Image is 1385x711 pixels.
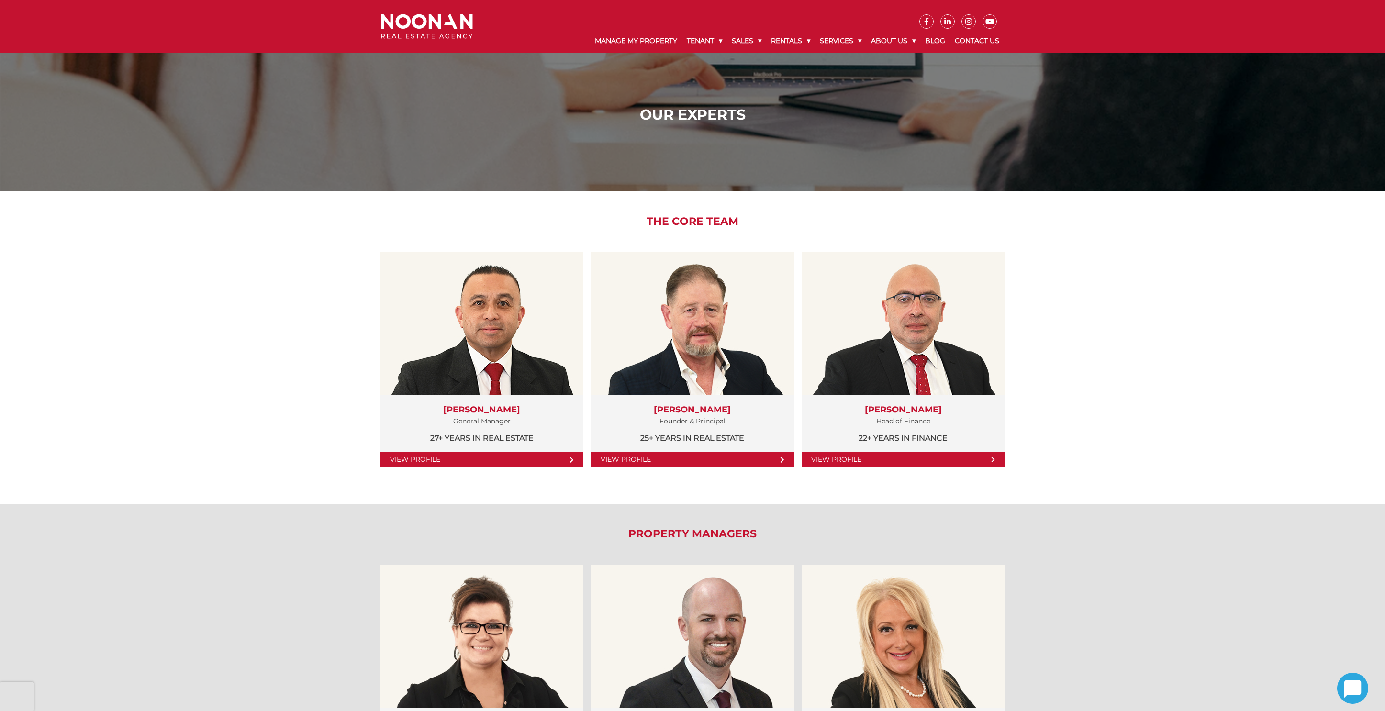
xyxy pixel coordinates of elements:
h3: [PERSON_NAME] [390,405,574,415]
h2: Property Managers [374,528,1012,540]
p: 22+ years in Finance [811,432,995,444]
a: Tenant [682,29,727,53]
a: Manage My Property [590,29,682,53]
a: View Profile [802,452,1005,467]
a: Sales [727,29,766,53]
a: Rentals [766,29,815,53]
h2: The Core Team [374,215,1012,228]
img: Noonan Real Estate Agency [381,14,473,39]
p: 27+ years in Real Estate [390,432,574,444]
h3: [PERSON_NAME] [601,405,784,415]
p: 25+ years in Real Estate [601,432,784,444]
a: View Profile [591,452,794,467]
p: Founder & Principal [601,415,784,427]
a: View Profile [380,452,583,467]
p: Head of Finance [811,415,995,427]
h1: Our Experts [383,106,1002,123]
p: General Manager [390,415,574,427]
a: About Us [866,29,920,53]
h3: [PERSON_NAME] [811,405,995,415]
a: Services [815,29,866,53]
a: Contact Us [950,29,1004,53]
a: Blog [920,29,950,53]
